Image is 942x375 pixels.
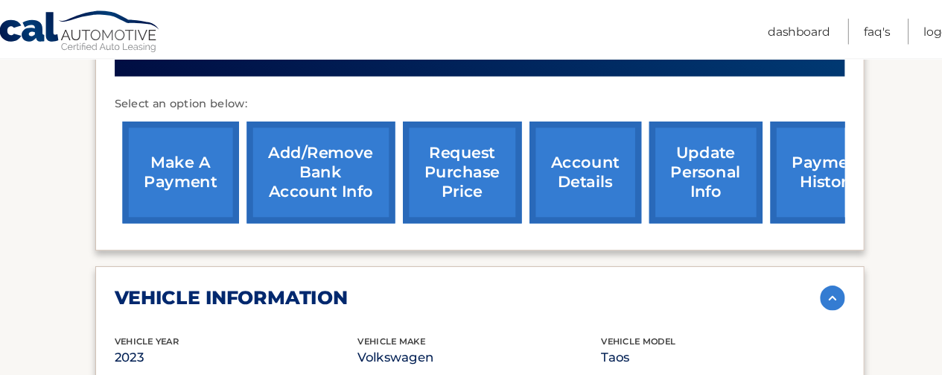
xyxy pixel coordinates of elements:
a: make a payment [129,116,241,214]
h2: vehicle information [121,274,345,297]
span: vehicle make [354,322,419,333]
a: account details [519,116,626,214]
span: vehicle Year [121,322,183,333]
a: Add/Remove bank account info [248,116,390,214]
a: Dashboard [748,18,807,42]
p: Select an option below: [121,91,821,109]
span: vehicle model [588,322,659,333]
a: Cal Automotive [10,10,166,53]
p: 2023 [121,333,354,353]
a: request purchase price [398,116,512,214]
a: FAQ's [839,18,865,42]
p: Taos [588,333,821,353]
p: Volkswagen [354,333,588,353]
a: Logout [897,18,932,42]
a: update personal info [634,116,742,214]
img: accordion-active.svg [798,274,821,297]
a: payment history [750,116,862,214]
